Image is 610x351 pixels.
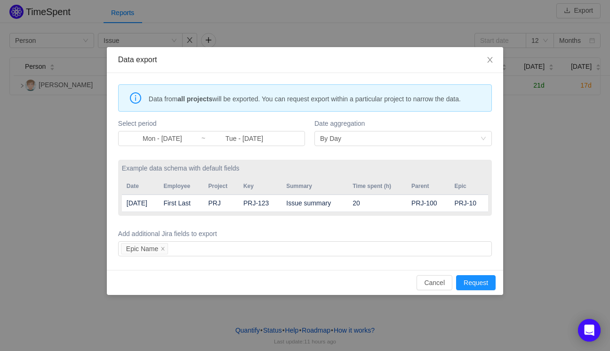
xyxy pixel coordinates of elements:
[122,163,488,173] label: Example data schema with default fields
[348,178,407,195] th: Time spent (h)
[578,319,601,342] div: Open Intercom Messenger
[407,195,449,212] td: PRJ-100
[481,136,486,142] i: icon: down
[348,195,407,212] td: 20
[159,195,203,212] td: First Last
[281,178,348,195] th: Summary
[204,195,239,212] td: PRJ
[149,94,484,104] span: Data from will be exported. You can request export within a particular project to narrow the data.
[118,55,492,65] div: Data export
[177,95,212,103] strong: all projects
[121,243,168,254] li: Epic Name
[118,229,492,239] label: Add additional Jira fields to export
[239,195,281,212] td: PRJ-123
[417,275,452,290] button: Cancel
[320,131,341,146] div: By Day
[449,195,488,212] td: PRJ-10
[124,133,201,144] input: Start date
[126,244,158,254] div: Epic Name
[449,178,488,195] th: Epic
[407,178,449,195] th: Parent
[204,178,239,195] th: Project
[486,56,494,64] i: icon: close
[159,178,203,195] th: Employee
[456,275,496,290] button: Request
[206,133,283,144] input: End date
[122,178,159,195] th: Date
[118,119,305,129] label: Select period
[130,92,141,104] i: icon: info-circle
[122,195,159,212] td: [DATE]
[477,47,503,73] button: Close
[281,195,348,212] td: Issue summary
[314,119,492,129] label: Date aggregation
[161,246,165,252] i: icon: close
[239,178,281,195] th: Key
